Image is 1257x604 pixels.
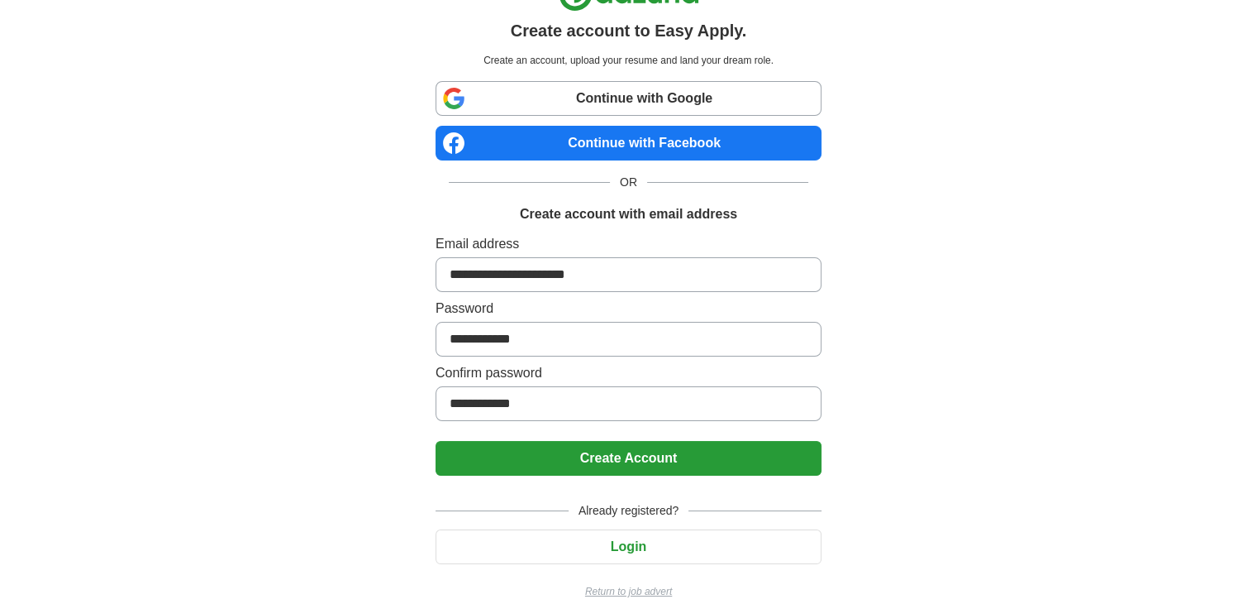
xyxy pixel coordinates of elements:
[439,53,818,68] p: Create an account, upload your resume and land your dream role.
[436,126,821,161] a: Continue with Facebook
[436,234,821,254] label: Email address
[436,441,821,476] button: Create Account
[436,539,821,554] a: Login
[436,81,821,116] a: Continue with Google
[436,299,821,319] label: Password
[436,363,821,383] label: Confirm password
[436,584,821,599] a: Return to job advert
[569,502,688,520] span: Already registered?
[520,204,737,224] h1: Create account with email address
[610,174,647,191] span: OR
[436,530,821,564] button: Login
[511,18,747,43] h1: Create account to Easy Apply.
